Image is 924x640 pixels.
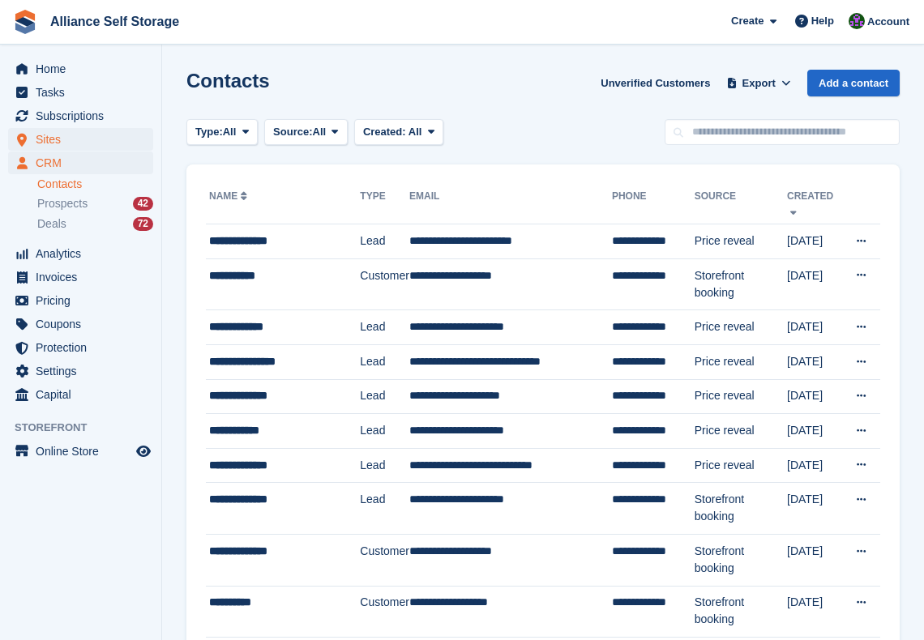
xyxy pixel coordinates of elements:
span: Coupons [36,313,133,335]
a: menu [8,440,153,463]
td: Price reveal [695,344,787,379]
td: Storefront booking [695,586,787,638]
span: Online Store [36,440,133,463]
th: Email [409,184,612,224]
button: Type: All [186,119,258,146]
td: Lead [360,448,409,483]
span: Settings [36,360,133,382]
td: [DATE] [787,310,846,345]
a: Preview store [134,442,153,461]
td: [DATE] [787,379,846,414]
h1: Contacts [186,70,270,92]
span: Sites [36,128,133,151]
span: Capital [36,383,133,406]
a: menu [8,81,153,104]
span: All [409,126,422,138]
a: Deals 72 [37,215,153,233]
span: Created: [363,126,406,138]
div: 72 [133,217,153,231]
th: Source [695,184,787,224]
td: Storefront booking [695,258,787,310]
div: 42 [133,197,153,211]
a: Contacts [37,177,153,192]
td: Price reveal [695,414,787,449]
a: menu [8,336,153,359]
td: [DATE] [787,586,846,638]
th: Type [360,184,409,224]
span: Export [742,75,776,92]
a: Created [787,190,833,216]
span: Invoices [36,266,133,288]
span: All [223,124,237,140]
span: Tasks [36,81,133,104]
td: Price reveal [695,448,787,483]
button: Export [723,70,794,96]
a: menu [8,128,153,151]
td: Storefront booking [695,534,787,586]
td: Customer [360,586,409,638]
a: menu [8,105,153,127]
button: Created: All [354,119,443,146]
span: Type: [195,124,223,140]
span: Account [867,14,909,30]
a: menu [8,242,153,265]
a: menu [8,58,153,80]
span: Deals [37,216,66,232]
td: [DATE] [787,224,846,259]
a: menu [8,383,153,406]
a: Unverified Customers [594,70,717,96]
span: CRM [36,151,133,174]
span: Analytics [36,242,133,265]
td: Lead [360,483,409,535]
td: Price reveal [695,224,787,259]
td: Lead [360,379,409,414]
td: Customer [360,534,409,586]
span: Create [731,13,764,29]
td: Lead [360,310,409,345]
span: Prospects [37,196,88,211]
td: Storefront booking [695,483,787,535]
a: menu [8,266,153,288]
td: [DATE] [787,483,846,535]
span: Help [811,13,834,29]
a: menu [8,313,153,335]
a: menu [8,289,153,312]
a: menu [8,360,153,382]
td: Lead [360,414,409,449]
a: Add a contact [807,70,900,96]
td: [DATE] [787,414,846,449]
td: [DATE] [787,258,846,310]
td: [DATE] [787,534,846,586]
td: Price reveal [695,310,787,345]
a: menu [8,151,153,174]
td: Price reveal [695,379,787,414]
td: Lead [360,224,409,259]
td: Lead [360,344,409,379]
span: Source: [273,124,312,140]
a: Name [209,190,250,202]
img: stora-icon-8386f47178a22dfd0bd8f6a31ec36ba5ce8667c1dd55bd0f319d3a0aa187defe.svg [13,10,37,34]
a: Prospects 42 [37,195,153,212]
span: Storefront [15,420,161,436]
button: Source: All [264,119,348,146]
span: Subscriptions [36,105,133,127]
span: Home [36,58,133,80]
th: Phone [612,184,695,224]
span: All [313,124,327,140]
a: Alliance Self Storage [44,8,186,35]
span: Pricing [36,289,133,312]
td: [DATE] [787,448,846,483]
span: Protection [36,336,133,359]
td: [DATE] [787,344,846,379]
td: Customer [360,258,409,310]
img: Romilly Norton [849,13,865,29]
